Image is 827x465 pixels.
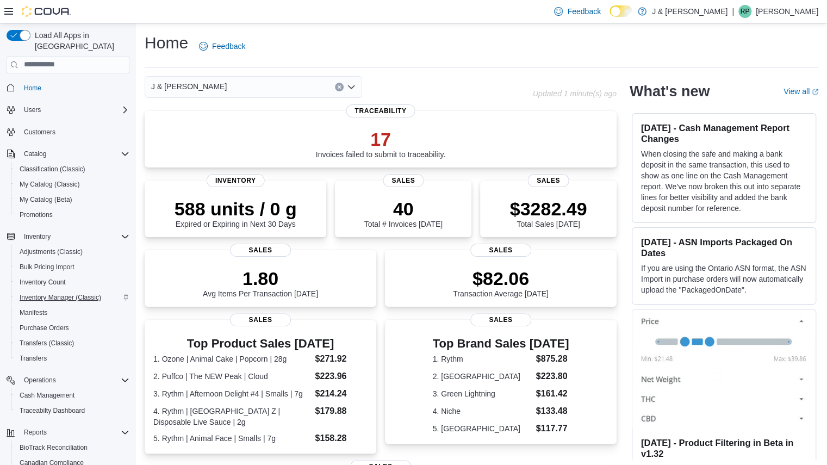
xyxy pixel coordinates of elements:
[24,106,41,114] span: Users
[151,80,227,93] span: J & [PERSON_NAME]
[510,198,587,220] p: $3282.49
[533,89,617,98] p: Updated 1 minute(s) ago
[316,128,446,159] div: Invoices failed to submit to traceability.
[24,128,55,137] span: Customers
[15,291,129,304] span: Inventory Manager (Classic)
[335,83,344,91] button: Clear input
[315,352,367,365] dd: $271.92
[2,373,134,388] button: Operations
[11,207,134,222] button: Promotions
[11,290,134,305] button: Inventory Manager (Classic)
[24,150,46,158] span: Catalog
[433,337,569,350] h3: Top Brand Sales [DATE]
[15,306,52,319] a: Manifests
[11,403,134,418] button: Traceabilty Dashboard
[20,180,80,189] span: My Catalog (Classic)
[15,163,90,176] a: Classification (Classic)
[15,404,89,417] a: Traceabilty Dashboard
[316,128,446,150] p: 17
[20,339,74,348] span: Transfers (Classic)
[20,247,83,256] span: Adjustments (Classic)
[630,83,710,100] h2: What's new
[11,388,134,403] button: Cash Management
[20,125,129,139] span: Customers
[641,148,807,214] p: When closing the safe and making a bank deposit in the same transaction, this used to show as one...
[433,354,532,364] dt: 1. Rythm
[203,268,318,289] p: 1.80
[784,87,818,96] a: View allExternal link
[433,371,532,382] dt: 2. [GEOGRAPHIC_DATA]
[15,193,129,206] span: My Catalog (Beta)
[453,268,549,289] p: $82.06
[145,32,188,54] h1: Home
[20,443,88,452] span: BioTrack Reconciliation
[20,103,129,116] span: Users
[528,174,569,187] span: Sales
[15,193,77,206] a: My Catalog (Beta)
[153,337,368,350] h3: Top Product Sales [DATE]
[346,104,415,117] span: Traceability
[738,5,751,18] div: Raj Patel
[153,371,310,382] dt: 2. Puffco | The NEW Peak | Cloud
[315,370,367,383] dd: $223.96
[15,389,79,402] a: Cash Management
[812,89,818,95] svg: External link
[2,146,134,162] button: Catalog
[20,126,60,139] a: Customers
[20,263,74,271] span: Bulk Pricing Import
[20,308,47,317] span: Manifests
[11,259,134,275] button: Bulk Pricing Import
[536,422,569,435] dd: $117.77
[207,174,265,187] span: Inventory
[11,244,134,259] button: Adjustments (Classic)
[15,276,129,289] span: Inventory Count
[15,261,79,274] a: Bulk Pricing Import
[20,81,129,95] span: Home
[15,337,129,350] span: Transfers (Classic)
[20,230,129,243] span: Inventory
[20,210,53,219] span: Promotions
[536,387,569,400] dd: $161.42
[550,1,605,22] a: Feedback
[175,198,297,220] p: 588 units / 0 g
[536,405,569,418] dd: $133.48
[347,83,356,91] button: Open list of options
[15,178,84,191] a: My Catalog (Classic)
[24,376,56,385] span: Operations
[20,195,72,204] span: My Catalog (Beta)
[453,268,549,298] div: Transaction Average [DATE]
[20,103,45,116] button: Users
[11,351,134,366] button: Transfers
[20,374,60,387] button: Operations
[15,306,129,319] span: Manifests
[195,35,250,57] a: Feedback
[364,198,442,228] div: Total # Invoices [DATE]
[11,440,134,455] button: BioTrack Reconciliation
[2,229,134,244] button: Inventory
[15,352,129,365] span: Transfers
[510,198,587,228] div: Total Sales [DATE]
[2,102,134,117] button: Users
[610,5,632,17] input: Dark Mode
[15,321,73,334] a: Purchase Orders
[30,30,129,52] span: Load All Apps in [GEOGRAPHIC_DATA]
[732,5,734,18] p: |
[20,278,66,287] span: Inventory Count
[212,41,245,52] span: Feedback
[15,291,105,304] a: Inventory Manager (Classic)
[15,245,129,258] span: Adjustments (Classic)
[15,208,57,221] a: Promotions
[20,324,69,332] span: Purchase Orders
[153,406,310,427] dt: 4. Rythm | [GEOGRAPHIC_DATA] Z | Disposable Live Sauce | 2g
[15,208,129,221] span: Promotions
[230,244,291,257] span: Sales
[175,198,297,228] div: Expired or Expiring in Next 30 Days
[11,177,134,192] button: My Catalog (Classic)
[20,374,129,387] span: Operations
[11,162,134,177] button: Classification (Classic)
[15,441,92,454] a: BioTrack Reconciliation
[2,425,134,440] button: Reports
[11,320,134,336] button: Purchase Orders
[20,391,74,400] span: Cash Management
[20,147,129,160] span: Catalog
